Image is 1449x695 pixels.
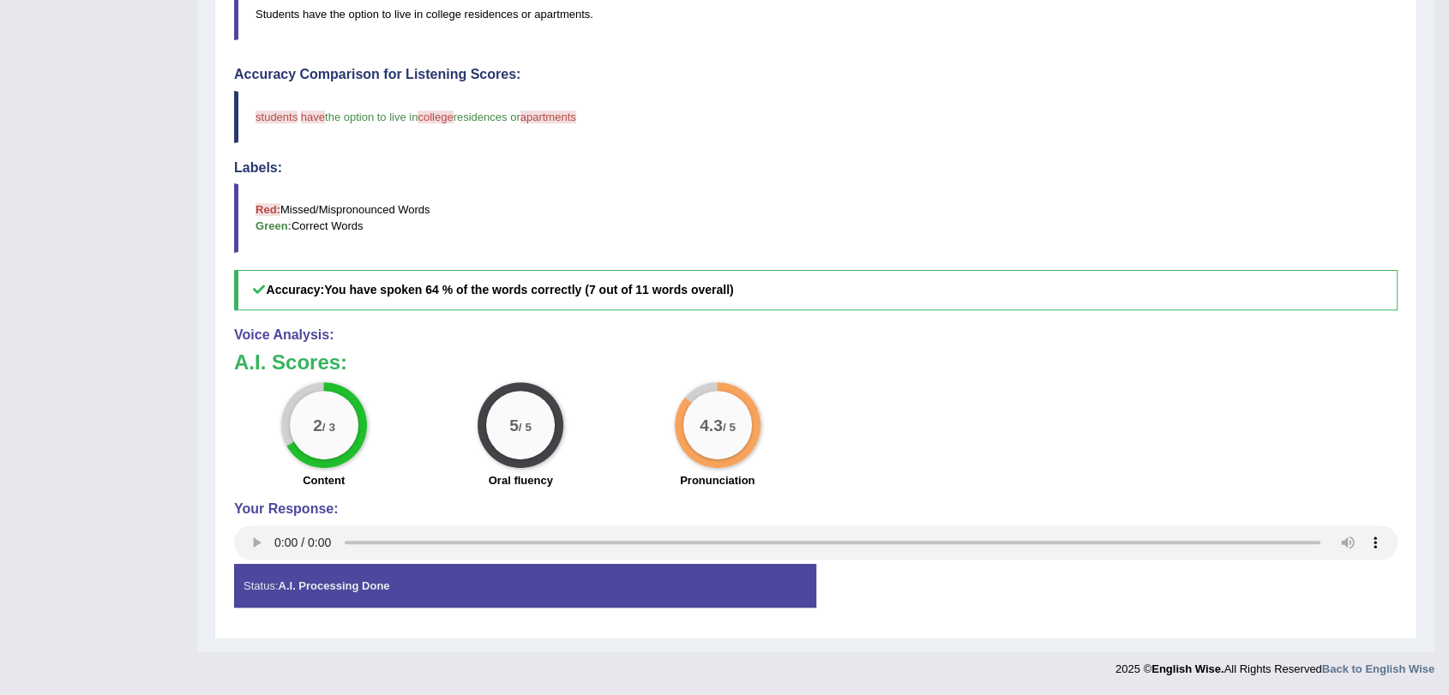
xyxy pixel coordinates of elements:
b: A.I. Scores: [234,350,347,374]
b: Green: [256,219,292,232]
div: Status: [234,564,816,608]
label: Content [303,472,345,488]
big: 4.3 [700,416,723,434]
b: You have spoken 64 % of the words correctly (7 out of 11 words overall) [324,283,733,297]
small: / 5 [519,420,532,433]
div: 2025 © All Rights Reserved [1115,652,1434,677]
blockquote: Missed/Mispronounced Words Correct Words [234,183,1398,252]
strong: English Wise. [1151,662,1224,675]
h4: Labels: [234,160,1398,176]
h4: Your Response: [234,501,1398,517]
b: Red: [256,203,280,216]
span: college [418,111,453,123]
span: residences or [454,111,520,123]
h4: Accuracy Comparison for Listening Scores: [234,67,1398,82]
label: Oral fluency [489,472,553,488]
span: the option to live in [325,111,418,123]
big: 2 [313,416,322,434]
strong: A.I. Processing Done [278,579,389,592]
small: / 3 [322,420,335,433]
label: Pronunciation [680,472,755,488]
h5: Accuracy: [234,270,1398,310]
big: 5 [509,416,519,434]
span: students [256,111,298,123]
small: / 5 [723,420,736,433]
a: Back to English Wise [1322,662,1434,675]
h4: Voice Analysis: [234,327,1398,343]
span: have [301,111,325,123]
span: apartments [520,111,576,123]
